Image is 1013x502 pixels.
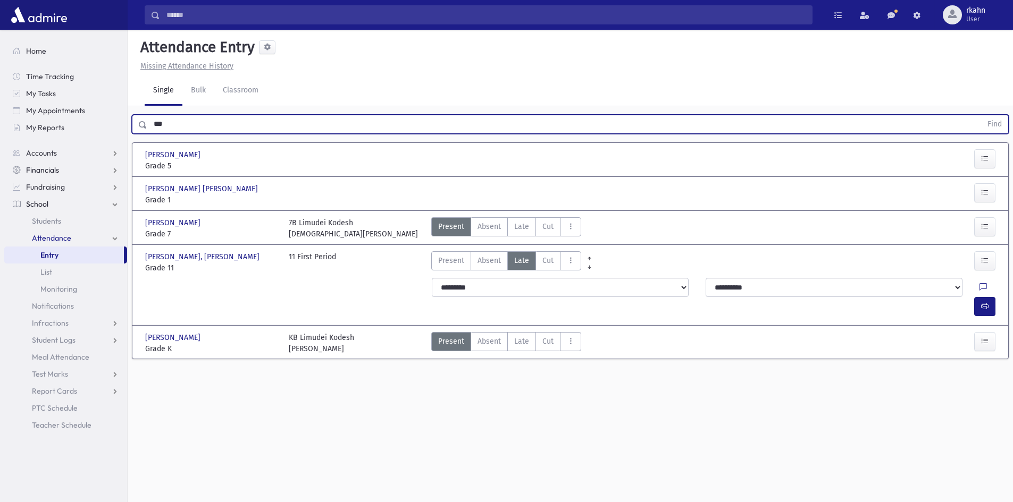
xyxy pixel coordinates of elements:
[478,255,501,266] span: Absent
[431,332,581,354] div: AttTypes
[4,119,127,136] a: My Reports
[145,194,278,206] span: Grade 1
[542,336,554,347] span: Cut
[4,68,127,85] a: Time Tracking
[145,332,203,343] span: [PERSON_NAME]
[4,280,127,297] a: Monitoring
[32,420,91,430] span: Teacher Schedule
[160,5,812,24] input: Search
[145,228,278,240] span: Grade 7
[431,217,581,240] div: AttTypes
[40,284,77,294] span: Monitoring
[4,297,127,314] a: Notifications
[4,144,127,161] a: Accounts
[289,251,336,274] div: 11 First Period
[145,217,203,228] span: [PERSON_NAME]
[40,267,52,277] span: List
[4,229,127,246] a: Attendance
[289,332,354,354] div: KB Limudei Kodesh [PERSON_NAME]
[438,336,464,347] span: Present
[438,221,464,232] span: Present
[145,343,278,354] span: Grade K
[478,336,501,347] span: Absent
[26,106,85,115] span: My Appointments
[32,318,69,328] span: Infractions
[966,6,985,15] span: rkahn
[145,251,262,262] span: [PERSON_NAME], [PERSON_NAME]
[542,255,554,266] span: Cut
[981,115,1008,133] button: Find
[4,365,127,382] a: Test Marks
[32,216,61,226] span: Students
[32,369,68,379] span: Test Marks
[214,76,267,106] a: Classroom
[32,301,74,311] span: Notifications
[4,212,127,229] a: Students
[4,246,124,263] a: Entry
[514,221,529,232] span: Late
[32,403,78,413] span: PTC Schedule
[26,89,56,98] span: My Tasks
[289,217,418,240] div: 7B Limudei Kodesh [DEMOGRAPHIC_DATA][PERSON_NAME]
[26,148,57,158] span: Accounts
[4,102,127,119] a: My Appointments
[32,352,89,362] span: Meal Attendance
[431,251,581,274] div: AttTypes
[4,178,127,195] a: Fundraising
[145,183,260,194] span: [PERSON_NAME] [PERSON_NAME]
[26,182,65,192] span: Fundraising
[145,160,278,172] span: Grade 5
[140,62,233,71] u: Missing Attendance History
[26,72,74,81] span: Time Tracking
[542,221,554,232] span: Cut
[145,262,278,274] span: Grade 11
[9,4,70,25] img: AdmirePro
[26,123,64,132] span: My Reports
[4,263,127,280] a: List
[966,15,985,23] span: User
[438,255,464,266] span: Present
[4,331,127,348] a: Student Logs
[4,348,127,365] a: Meal Attendance
[136,62,233,71] a: Missing Attendance History
[26,199,48,209] span: School
[4,161,127,178] a: Financials
[514,255,529,266] span: Late
[40,250,58,260] span: Entry
[4,382,127,399] a: Report Cards
[32,335,76,345] span: Student Logs
[32,233,71,243] span: Attendance
[4,195,127,212] a: School
[32,386,77,396] span: Report Cards
[145,76,182,106] a: Single
[26,165,59,175] span: Financials
[4,399,127,416] a: PTC Schedule
[136,38,255,56] h5: Attendance Entry
[4,416,127,433] a: Teacher Schedule
[4,314,127,331] a: Infractions
[182,76,214,106] a: Bulk
[478,221,501,232] span: Absent
[145,149,203,160] span: [PERSON_NAME]
[4,85,127,102] a: My Tasks
[4,42,127,59] a: Home
[26,46,46,56] span: Home
[514,336,529,347] span: Late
